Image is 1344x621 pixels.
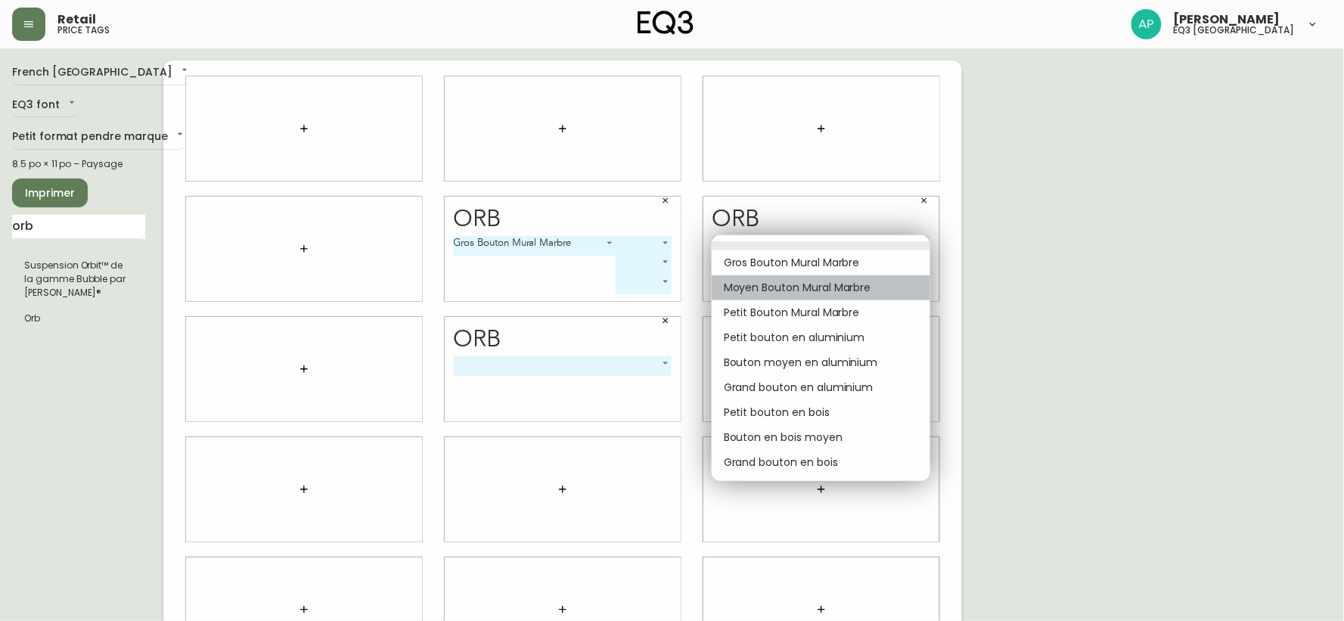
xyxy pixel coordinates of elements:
[712,450,930,475] li: Grand bouton en bois
[712,350,930,375] li: Bouton moyen en aluminium
[712,425,930,450] li: Bouton en bois moyen
[712,275,930,300] li: Moyen Bouton Mural Marbre
[712,325,930,350] li: Petit bouton en aluminium
[712,375,930,400] li: Grand bouton en aluminium
[712,300,930,325] li: Petit Bouton Mural Marbre
[712,250,930,275] li: Gros Bouton Mural Marbre
[712,400,930,425] li: Petit bouton en bois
